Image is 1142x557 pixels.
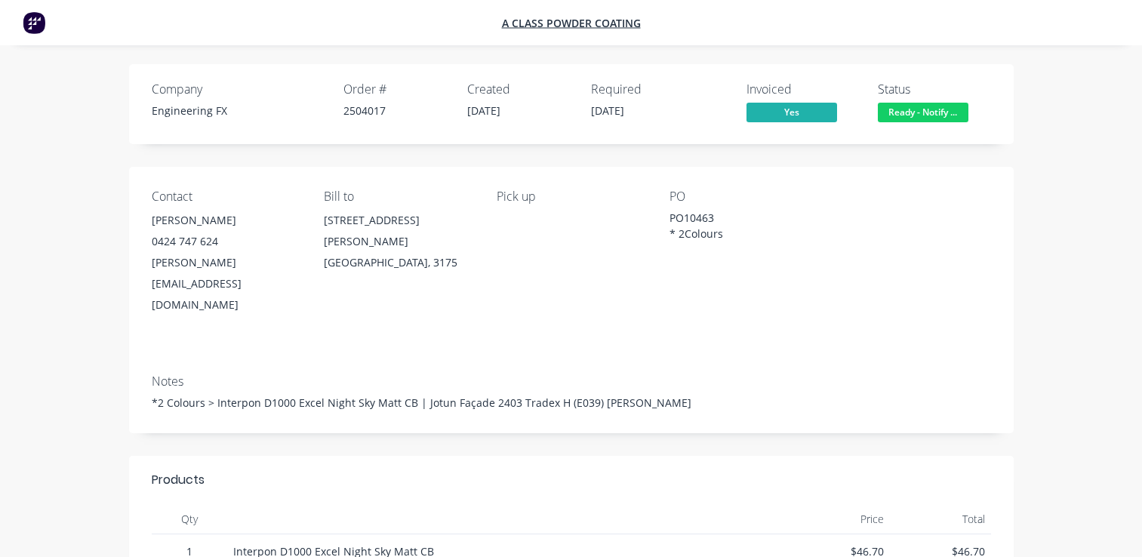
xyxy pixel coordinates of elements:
[591,103,624,118] span: [DATE]
[890,504,991,534] div: Total
[152,395,991,411] div: *2 Colours > Interpon D1000 Excel Night Sky Matt CB | Jotun Façade 2403 Tradex H (E039) [PERSON_N...
[878,103,968,122] span: Ready - Notify ...
[670,189,818,204] div: PO
[152,210,300,315] div: [PERSON_NAME]0424 747 624[PERSON_NAME][EMAIL_ADDRESS][DOMAIN_NAME]
[746,103,837,122] span: Yes
[324,210,472,252] div: [STREET_ADDRESS][PERSON_NAME]
[591,82,697,97] div: Required
[497,189,645,204] div: Pick up
[152,471,205,489] div: Products
[152,504,227,534] div: Qty
[324,189,472,204] div: Bill to
[878,82,991,97] div: Status
[324,252,472,273] div: [GEOGRAPHIC_DATA], 3175
[467,82,573,97] div: Created
[23,11,45,34] img: Factory
[502,16,641,30] a: A Class Powder Coating
[343,103,449,118] div: 2504017
[152,210,300,231] div: [PERSON_NAME]
[152,82,325,97] div: Company
[152,252,300,315] div: [PERSON_NAME][EMAIL_ADDRESS][DOMAIN_NAME]
[343,82,449,97] div: Order #
[746,82,860,97] div: Invoiced
[152,374,991,389] div: Notes
[467,103,500,118] span: [DATE]
[152,189,300,204] div: Contact
[790,504,891,534] div: Price
[152,231,300,252] div: 0424 747 624
[670,210,818,242] div: PO10463 * 2Colours
[152,103,325,118] div: Engineering FX
[324,210,472,273] div: [STREET_ADDRESS][PERSON_NAME][GEOGRAPHIC_DATA], 3175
